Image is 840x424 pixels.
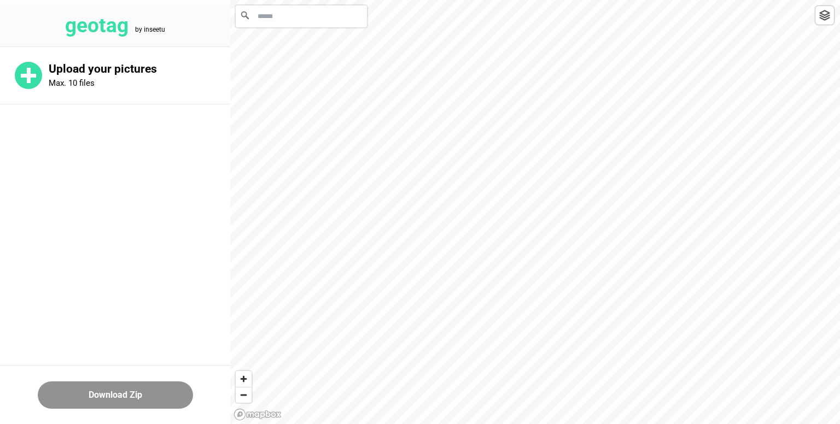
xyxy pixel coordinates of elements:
p: Upload your pictures [49,62,230,76]
p: Max. 10 files [49,78,95,88]
input: Search [236,5,367,27]
span: Zoom out [236,387,252,403]
button: Zoom out [236,387,252,403]
a: Mapbox logo [234,408,282,421]
button: Download Zip [38,381,193,409]
img: toggleLayer [819,10,830,21]
button: Zoom in [236,371,252,387]
tspan: geotag [65,14,129,37]
tspan: by inseetu [135,26,165,33]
